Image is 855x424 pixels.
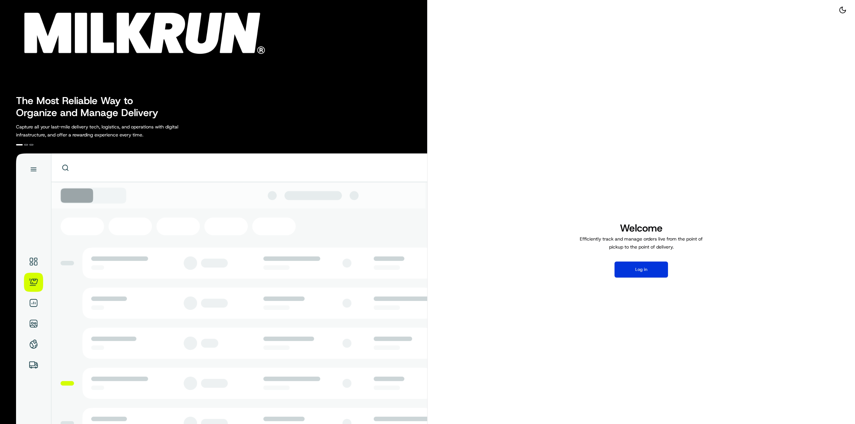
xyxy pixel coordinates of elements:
[615,262,668,278] button: Log in
[577,222,705,235] h1: Welcome
[16,95,166,119] h2: The Most Reliable Way to Organize and Manage Delivery
[577,235,705,251] p: Efficiently track and manage orders live from the point of pickup to the point of delivery.
[16,123,208,139] p: Capture all your last-mile delivery tech, logistics, and operations with digital infrastructure, ...
[4,4,273,57] img: Company Logo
